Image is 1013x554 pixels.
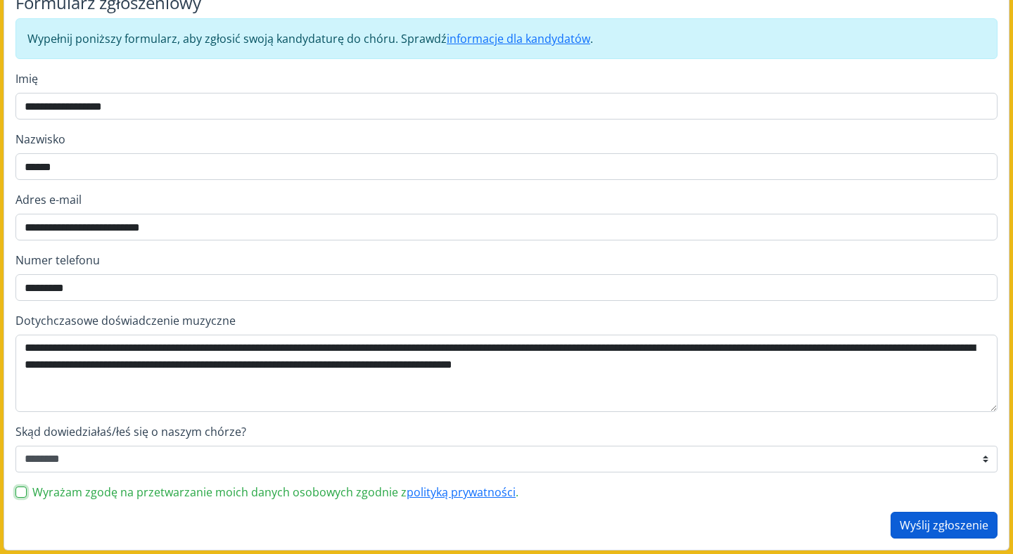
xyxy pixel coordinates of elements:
label: Skąd dowiedziałaś/łeś się o naszym chórze? [15,423,998,440]
label: Nazwisko [15,131,998,148]
a: informacje dla kandydatów [447,31,590,46]
div: Wypełnij poniższy formularz, aby zgłosić swoją kandydaturę do chóru. Sprawdź . [15,18,998,59]
label: Wyrażam zgodę na przetwarzanie moich danych osobowych zgodnie z . [32,484,518,501]
a: polityką prywatności [407,484,516,500]
label: Imię [15,70,998,87]
label: Adres e-mail [15,191,998,208]
label: Dotychczasowe doświadczenie muzyczne [15,312,998,329]
button: Wyślij zgłoszenie [891,512,998,539]
label: Numer telefonu [15,252,998,269]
